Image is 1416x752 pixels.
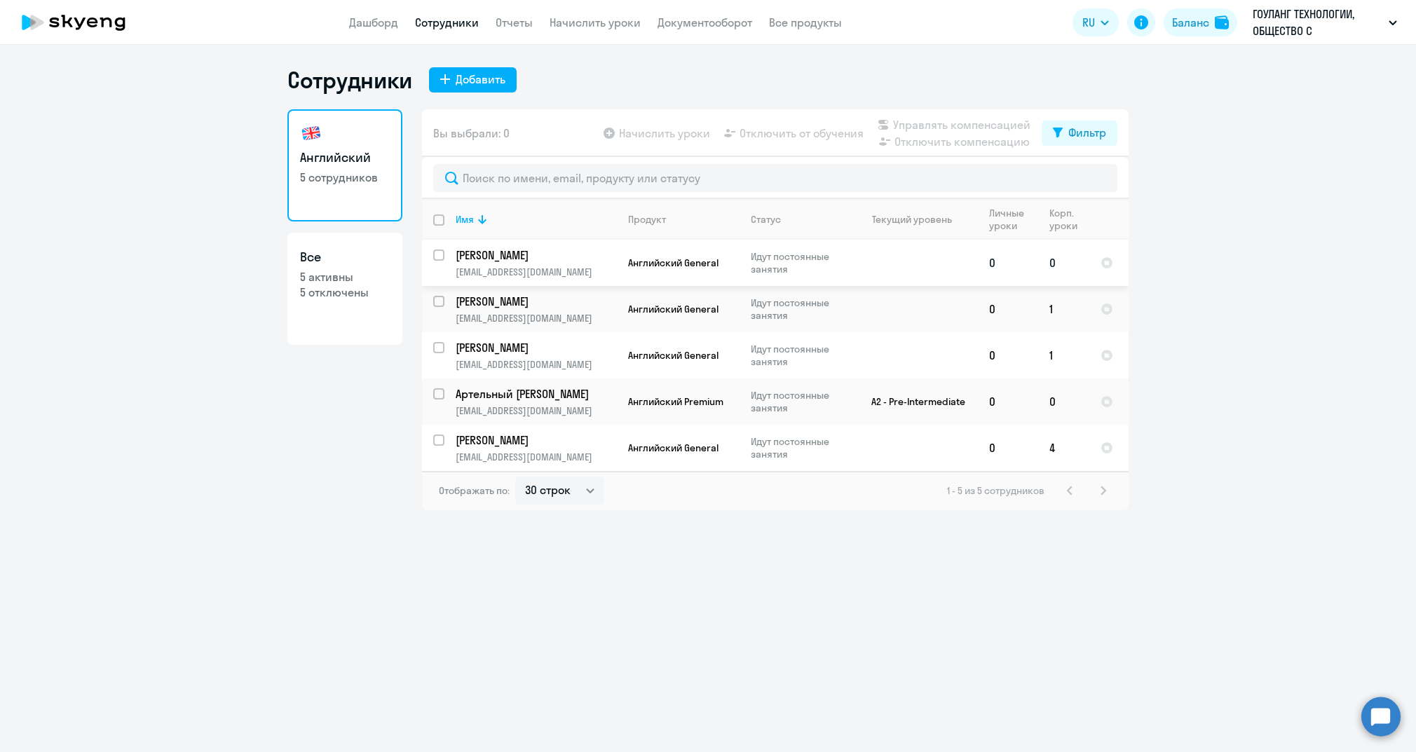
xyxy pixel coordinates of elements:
[300,248,390,266] h3: Все
[859,213,977,226] div: Текущий уровень
[456,213,474,226] div: Имя
[415,15,479,29] a: Сотрудники
[751,213,847,226] div: Статус
[456,213,616,226] div: Имя
[847,378,978,425] td: A2 - Pre-Intermediate
[433,125,510,142] span: Вы выбрали: 0
[496,15,533,29] a: Отчеты
[287,233,402,345] a: Все5 активны5 отключены
[751,250,847,275] p: Идут постоянные занятия
[628,349,719,362] span: Английский General
[1038,332,1089,378] td: 1
[978,378,1038,425] td: 0
[287,66,412,94] h1: Сотрудники
[550,15,641,29] a: Начислить уроки
[456,294,616,309] a: [PERSON_NAME]
[751,296,847,322] p: Идут постоянные занятия
[456,386,614,402] p: Артельный [PERSON_NAME]
[456,432,614,448] p: [PERSON_NAME]
[456,432,616,448] a: [PERSON_NAME]
[978,425,1038,471] td: 0
[1068,124,1106,141] div: Фильтр
[1038,378,1089,425] td: 0
[433,164,1117,192] input: Поиск по имени, email, продукту или статусу
[456,247,614,263] p: [PERSON_NAME]
[1164,8,1237,36] button: Балансbalance
[628,442,719,454] span: Английский General
[1073,8,1119,36] button: RU
[300,285,390,300] p: 5 отключены
[751,435,847,460] p: Идут постоянные занятия
[349,15,398,29] a: Дашборд
[978,286,1038,332] td: 0
[658,15,752,29] a: Документооборот
[456,266,616,278] p: [EMAIL_ADDRESS][DOMAIN_NAME]
[872,213,952,226] div: Текущий уровень
[300,122,322,144] img: english
[628,213,739,226] div: Продукт
[1038,240,1089,286] td: 0
[456,340,616,355] a: [PERSON_NAME]
[989,207,1037,232] div: Личные уроки
[1253,6,1383,39] p: ГОУЛАНГ ТЕХНОЛОГИИ, ОБЩЕСТВО С ОГРАНИЧЕННОЙ ОТВЕТСТВЕННОСТЬЮ "ГОУЛАНГ ТЕХНОЛОГИИ"
[1246,6,1404,39] button: ГОУЛАНГ ТЕХНОЛОГИИ, ОБЩЕСТВО С ОГРАНИЧЕННОЙ ОТВЕТСТВЕННОСТЬЮ "ГОУЛАНГ ТЕХНОЛОГИИ"
[628,395,723,408] span: Английский Premium
[300,170,390,185] p: 5 сотрудников
[456,294,614,309] p: [PERSON_NAME]
[1038,425,1089,471] td: 4
[300,149,390,167] h3: Английский
[456,358,616,371] p: [EMAIL_ADDRESS][DOMAIN_NAME]
[456,312,616,324] p: [EMAIL_ADDRESS][DOMAIN_NAME]
[1215,15,1229,29] img: balance
[1038,286,1089,332] td: 1
[978,240,1038,286] td: 0
[751,389,847,414] p: Идут постоянные занятия
[1049,207,1080,232] div: Корп. уроки
[1082,14,1095,31] span: RU
[751,213,781,226] div: Статус
[628,303,719,315] span: Английский General
[989,207,1028,232] div: Личные уроки
[769,15,842,29] a: Все продукты
[456,386,616,402] a: Артельный [PERSON_NAME]
[947,484,1044,497] span: 1 - 5 из 5 сотрудников
[628,213,666,226] div: Продукт
[978,332,1038,378] td: 0
[751,343,847,368] p: Идут постоянные занятия
[1172,14,1209,31] div: Баланс
[1049,207,1089,232] div: Корп. уроки
[628,257,719,269] span: Английский General
[456,340,614,355] p: [PERSON_NAME]
[300,269,390,285] p: 5 активны
[456,71,505,88] div: Добавить
[1042,121,1117,146] button: Фильтр
[456,247,616,263] a: [PERSON_NAME]
[439,484,510,497] span: Отображать по:
[456,451,616,463] p: [EMAIL_ADDRESS][DOMAIN_NAME]
[429,67,517,93] button: Добавить
[287,109,402,221] a: Английский5 сотрудников
[456,404,616,417] p: [EMAIL_ADDRESS][DOMAIN_NAME]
